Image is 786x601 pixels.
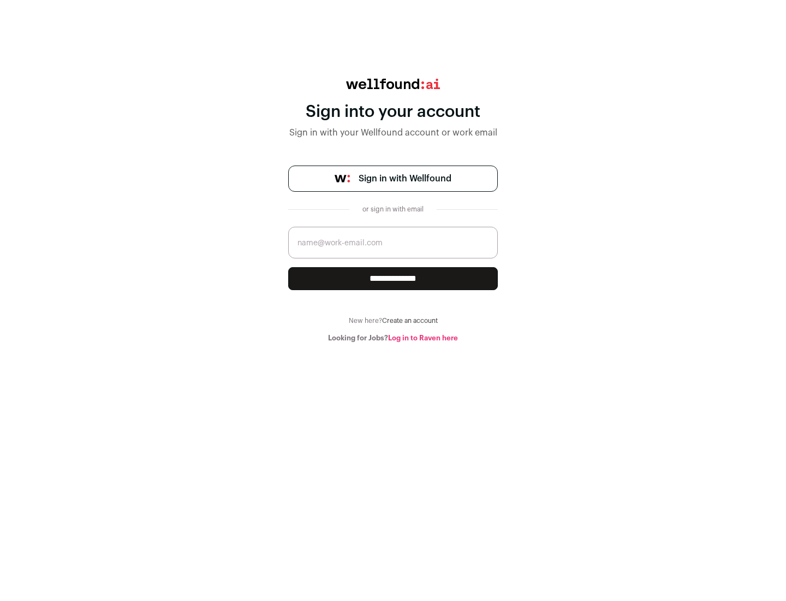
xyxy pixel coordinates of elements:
[288,102,498,122] div: Sign into your account
[359,172,451,185] span: Sign in with Wellfound
[335,175,350,182] img: wellfound-symbol-flush-black-fb3c872781a75f747ccb3a119075da62bfe97bd399995f84a933054e44a575c4.png
[288,166,498,192] a: Sign in with Wellfound
[288,334,498,343] div: Looking for Jobs?
[346,79,440,89] img: wellfound:ai
[388,334,458,341] a: Log in to Raven here
[358,205,428,214] div: or sign in with email
[288,227,498,258] input: name@work-email.com
[382,317,438,324] a: Create an account
[288,126,498,139] div: Sign in with your Wellfound account or work email
[288,316,498,325] div: New here?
